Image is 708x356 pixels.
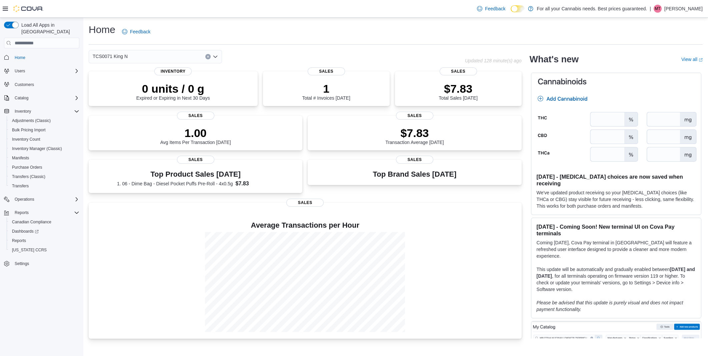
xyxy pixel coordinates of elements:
span: Customers [12,80,79,89]
a: [US_STATE] CCRS [9,246,49,254]
span: Home [12,53,79,61]
span: Dashboards [9,227,79,235]
span: Customers [15,82,34,87]
span: Sales [396,156,433,164]
button: Inventory [12,107,34,115]
div: Marko Tamas [654,5,662,13]
a: Dashboards [7,227,82,236]
span: Manifests [12,155,29,161]
span: TCS0071 King N [93,52,128,60]
span: Operations [15,197,34,202]
svg: External link [699,58,703,62]
a: Bulk Pricing Import [9,126,48,134]
a: Feedback [474,2,508,15]
div: Transaction Average [DATE] [385,126,444,145]
span: Users [12,67,79,75]
span: Inventory Manager (Classic) [9,145,79,153]
button: Inventory [1,107,82,116]
button: Open list of options [213,54,218,59]
span: Load All Apps in [GEOGRAPHIC_DATA] [19,22,79,35]
button: Operations [12,195,37,203]
button: [US_STATE] CCRS [7,245,82,255]
h3: Top Product Sales [DATE] [117,170,274,178]
p: $7.83 [439,82,477,95]
a: Settings [12,260,32,268]
span: Inventory [154,67,192,75]
button: Reports [12,209,31,217]
button: Clear input [205,54,211,59]
a: Transfers (Classic) [9,173,48,181]
span: Canadian Compliance [12,219,51,225]
nav: Complex example [4,50,79,286]
span: Transfers [9,182,79,190]
a: Inventory Manager (Classic) [9,145,65,153]
p: 1 [302,82,350,95]
p: [PERSON_NAME] [664,5,703,13]
input: Dark Mode [511,5,525,12]
span: Reports [15,210,29,215]
a: Customers [12,81,37,89]
strong: [DATE] and [DATE] [537,267,695,279]
button: Catalog [12,94,31,102]
a: Feedback [119,25,153,38]
h3: [DATE] - Coming Soon! New terminal UI on Cova Pay terminals [537,223,696,237]
p: We've updated product receiving so your [MEDICAL_DATA] choices (like THCa or CBG) stay visible fo... [537,189,696,209]
a: Inventory Count [9,135,43,143]
span: Transfers (Classic) [9,173,79,181]
span: Purchase Orders [12,165,42,170]
span: Washington CCRS [9,246,79,254]
span: Inventory [15,109,31,114]
p: $7.83 [385,126,444,140]
span: Bulk Pricing Import [9,126,79,134]
button: Users [1,66,82,76]
a: Dashboards [9,227,41,235]
span: Canadian Compliance [9,218,79,226]
p: | [650,5,651,13]
button: Inventory Manager (Classic) [7,144,82,153]
span: [US_STATE] CCRS [12,247,47,253]
span: Transfers (Classic) [12,174,45,179]
p: This update will be automatically and gradually enabled between , for all terminals operating on ... [537,266,696,293]
button: Canadian Compliance [7,217,82,227]
span: Dashboards [12,229,39,234]
button: Transfers (Classic) [7,172,82,181]
button: Reports [7,236,82,245]
p: 1.00 [160,126,231,140]
span: Sales [396,112,433,120]
div: Expired or Expiring in Next 30 Days [136,82,210,101]
button: Catalog [1,93,82,103]
button: Adjustments (Classic) [7,116,82,125]
h1: Home [89,23,115,36]
div: Avg Items Per Transaction [DATE] [160,126,231,145]
span: Sales [286,199,324,207]
span: Settings [12,259,79,268]
button: Bulk Pricing Import [7,125,82,135]
span: Transfers [12,183,29,189]
h3: [DATE] - [MEDICAL_DATA] choices are now saved when receiving [537,173,696,187]
button: Home [1,52,82,62]
span: Manifests [9,154,79,162]
p: Coming [DATE], Cova Pay terminal in [GEOGRAPHIC_DATA] will feature a refreshed user interface des... [537,239,696,259]
a: Home [12,54,28,62]
span: Feedback [130,28,150,35]
a: Adjustments (Classic) [9,117,53,125]
a: View allExternal link [681,57,703,62]
img: Cova [13,5,43,12]
span: Inventory [12,107,79,115]
p: 0 units / 0 g [136,82,210,95]
span: Inventory Manager (Classic) [12,146,62,151]
div: Total # Invoices [DATE] [302,82,350,101]
span: Bulk Pricing Import [12,127,46,133]
dd: $7.83 [235,180,274,188]
span: Inventory Count [12,137,40,142]
span: Feedback [485,5,505,12]
button: Operations [1,195,82,204]
p: For all your Cannabis needs. Best prices guaranteed. [537,5,647,13]
button: Transfers [7,181,82,191]
em: Please be advised that this update is purely visual and does not impact payment functionality. [537,300,683,312]
button: Reports [1,208,82,217]
a: Reports [9,237,29,245]
span: Sales [177,112,214,120]
span: Purchase Orders [9,163,79,171]
span: MT [655,5,660,13]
